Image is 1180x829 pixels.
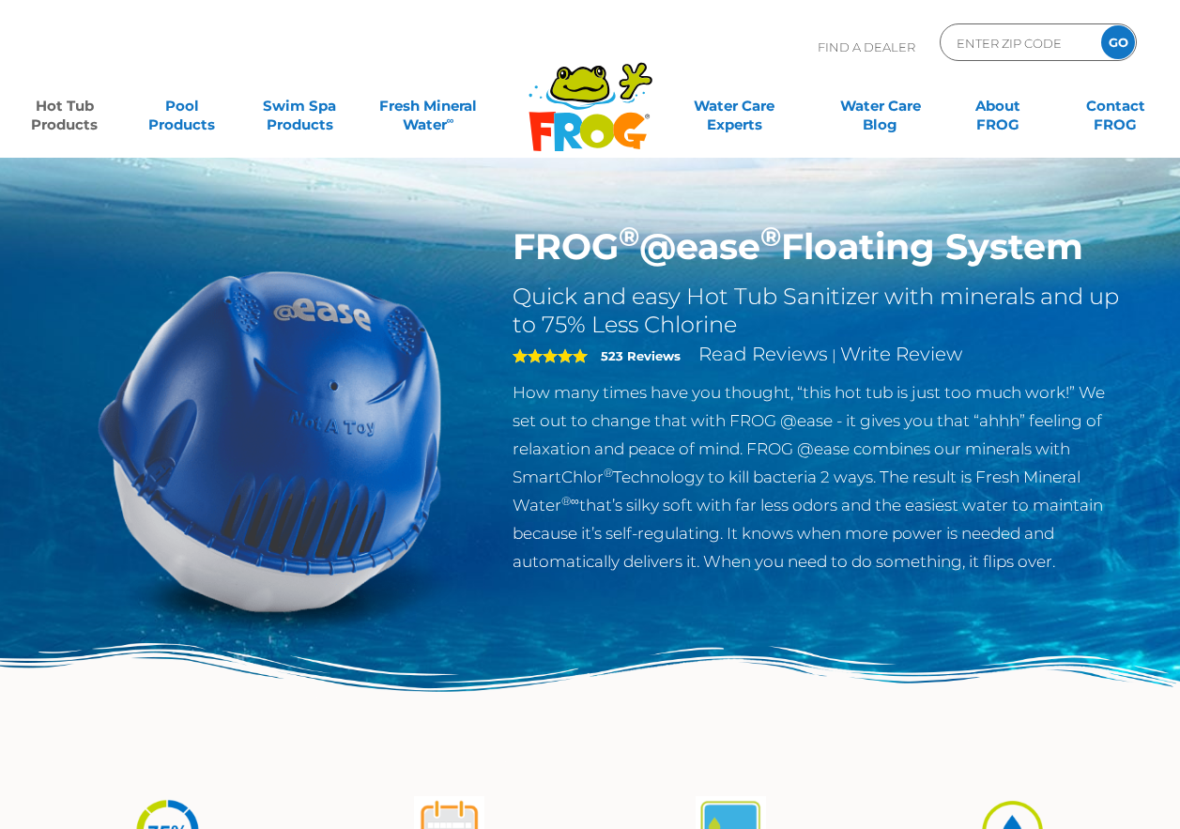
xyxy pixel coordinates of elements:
p: How many times have you thought, “this hot tub is just too much work!” We set out to change that ... [513,378,1126,576]
span: 5 [513,348,588,363]
a: Swim SpaProducts [253,87,345,125]
sup: ∞ [447,114,454,127]
a: ContactFROG [1070,87,1161,125]
a: Write Review [840,343,962,365]
img: hot-tub-product-atease-system.png [55,225,485,655]
a: Fresh MineralWater∞ [372,87,486,125]
a: Read Reviews [698,343,828,365]
a: Hot TubProducts [19,87,110,125]
sup: ® [604,466,613,480]
p: Find A Dealer [818,23,915,70]
a: Water CareExperts [660,87,808,125]
a: Water CareBlog [835,87,926,125]
h1: FROG @ease Floating System [513,225,1126,269]
a: PoolProducts [136,87,227,125]
strong: 523 Reviews [601,348,681,363]
a: AboutFROG [952,87,1043,125]
span: | [832,346,836,364]
img: Frog Products Logo [518,38,663,152]
sup: ® [760,220,781,253]
h2: Quick and easy Hot Tub Sanitizer with minerals and up to 75% Less Chlorine [513,283,1126,339]
input: GO [1101,25,1135,59]
sup: ®∞ [561,494,579,508]
sup: ® [619,220,639,253]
